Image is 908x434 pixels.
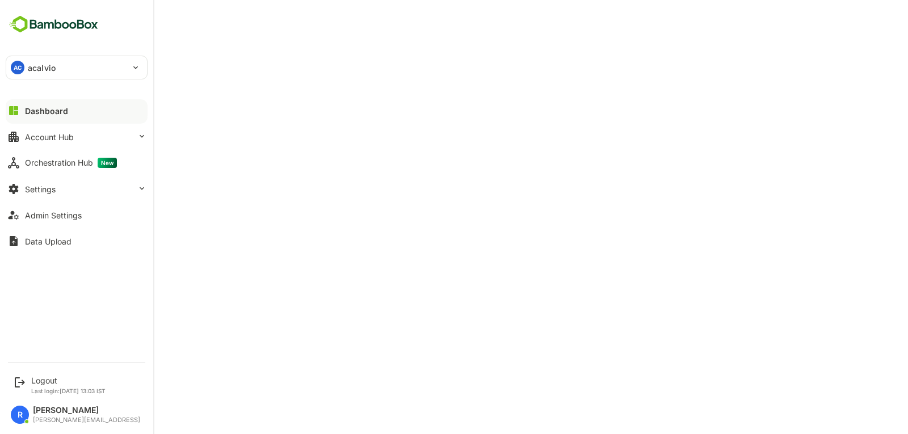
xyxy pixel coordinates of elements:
div: AC [11,61,24,74]
span: New [98,158,117,168]
button: Settings [6,178,148,200]
button: Orchestration HubNew [6,151,148,174]
div: Orchestration Hub [25,158,117,168]
div: Logout [31,376,106,385]
div: Dashboard [25,106,68,116]
div: [PERSON_NAME] [33,406,140,415]
p: acalvio [28,62,56,74]
button: Dashboard [6,99,148,122]
div: R [11,406,29,424]
p: Last login: [DATE] 13:03 IST [31,387,106,394]
button: Account Hub [6,125,148,148]
div: Settings [25,184,56,194]
button: Admin Settings [6,204,148,226]
div: ACacalvio [6,56,147,79]
img: BambooboxFullLogoMark.5f36c76dfaba33ec1ec1367b70bb1252.svg [6,14,102,35]
div: Account Hub [25,132,74,142]
div: Data Upload [25,237,72,246]
div: Admin Settings [25,210,82,220]
button: Data Upload [6,230,148,252]
div: [PERSON_NAME][EMAIL_ADDRESS] [33,416,140,424]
